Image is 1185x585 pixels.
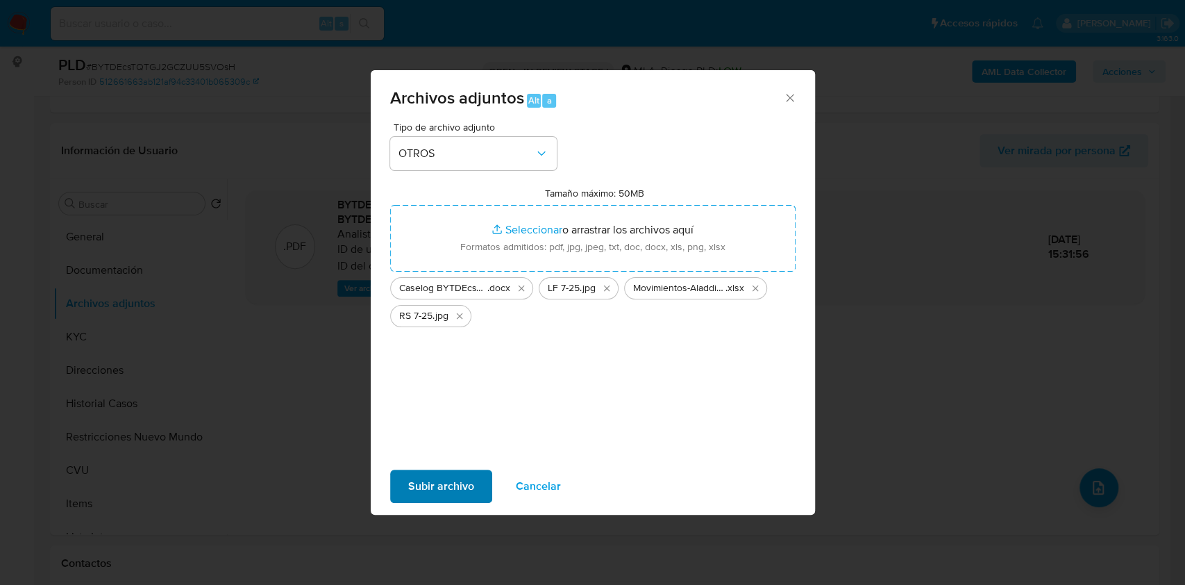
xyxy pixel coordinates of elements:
button: Eliminar LF 7-25.jpg [598,280,615,297]
span: Alt [528,94,539,107]
button: Cerrar [783,91,796,104]
span: Cancelar [516,471,561,502]
span: .jpg [432,309,448,323]
span: Tipo de archivo adjunto [394,122,560,132]
span: RS 7-25 [399,309,432,323]
span: a [547,94,552,107]
span: LF 7-25 [548,281,580,295]
span: OTROS [398,147,535,160]
button: Eliminar Caselog BYTDEcsTQTGJ2GCZUU5SVOsH.docx [513,280,530,297]
button: OTROS [390,137,557,170]
button: Eliminar Movimientos-Aladdin- Juan Hernan Vargas.xlsx [747,280,764,297]
span: Caselog BYTDEcsTQTGJ2GCZUU5SVOsH [399,281,487,295]
label: Tamaño máximo: 50MB [545,187,644,199]
ul: Archivos seleccionados [390,272,796,327]
button: Subir archivo [390,470,492,503]
span: .xlsx [725,281,744,295]
span: Archivos adjuntos [390,85,524,110]
button: Eliminar RS 7-25.jpg [451,308,468,324]
span: Subir archivo [408,471,474,502]
span: Movimientos-Aladdin- [PERSON_NAME] [633,281,725,295]
span: .docx [487,281,510,295]
button: Cancelar [498,470,579,503]
span: .jpg [580,281,596,295]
